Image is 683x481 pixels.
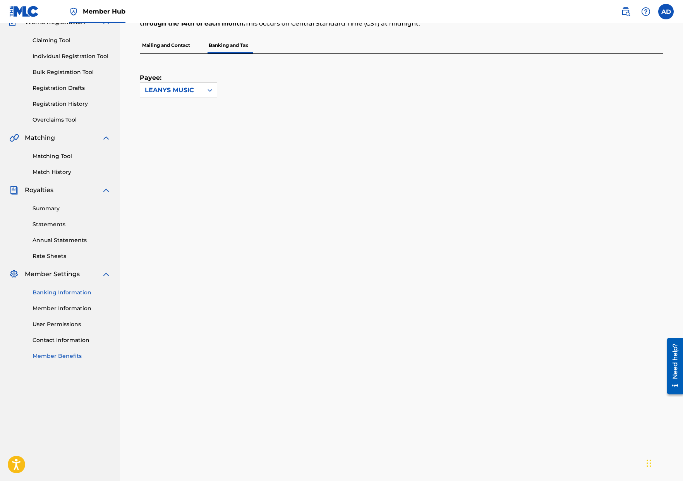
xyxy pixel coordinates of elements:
a: Matching Tool [33,152,111,160]
a: Contact Information [33,336,111,344]
span: Matching [25,133,55,143]
span: Member Settings [25,270,80,279]
div: Help [638,4,654,19]
img: expand [101,270,111,279]
a: Banking Information [33,289,111,297]
div: Drag [647,452,651,475]
a: Rate Sheets [33,252,111,260]
a: Member Information [33,304,111,313]
a: Annual Statements [33,236,111,244]
a: Public Search [618,4,633,19]
span: Member Hub [83,7,125,16]
span: Royalties [25,186,53,195]
img: expand [101,133,111,143]
a: Overclaims Tool [33,116,111,124]
a: Bulk Registration Tool [33,68,111,76]
p: Banking and Tax [206,37,251,53]
a: Summary [33,204,111,213]
img: help [641,7,650,16]
div: User Menu [658,4,674,19]
img: expand [101,186,111,195]
a: Claiming Tool [33,36,111,45]
img: Royalties [9,186,19,195]
iframe: Chat Widget [644,444,683,481]
img: search [621,7,630,16]
p: Mailing and Contact [140,37,192,53]
a: Registration Drafts [33,84,111,92]
img: Member Settings [9,270,19,279]
a: User Permissions [33,320,111,328]
img: Matching [9,133,19,143]
img: MLC Logo [9,6,39,17]
a: Statements [33,220,111,228]
a: Individual Registration Tool [33,52,111,60]
a: Match History [33,168,111,176]
a: Registration History [33,100,111,108]
iframe: Resource Center [661,335,683,397]
a: Member Benefits [33,352,111,360]
div: LEANYS MUSIC [145,86,198,95]
img: Top Rightsholder [69,7,78,16]
label: Payee: [140,73,178,82]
